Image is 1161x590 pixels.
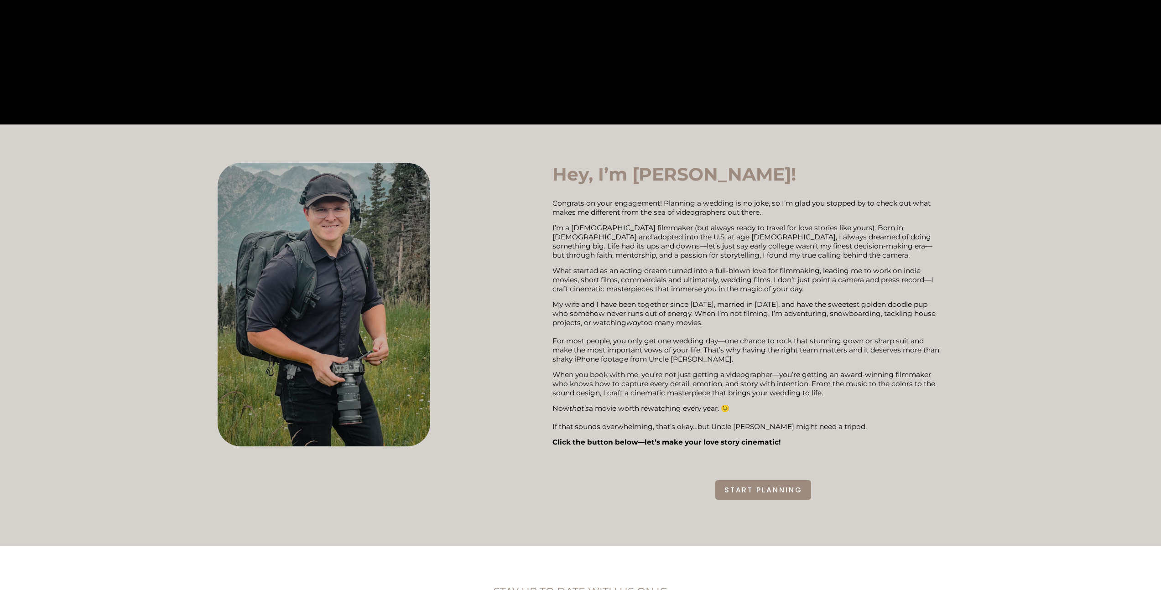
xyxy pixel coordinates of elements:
[552,404,943,431] p: Now a movie worth rewatching every year. 😉 If that sounds overwhelming, that’s okay…but Uncle [PE...
[552,163,796,185] strong: Hey, I’m [PERSON_NAME]!
[715,480,811,500] a: START PLANNING
[552,370,943,398] p: When you book with me, you’re not just getting a videographer—you’re getting an award-winning fil...
[552,199,943,217] p: Congrats on your engagement! Planning a wedding is no joke, so I’m glad you stopped by to check o...
[552,266,943,294] p: What started as an acting dream turned into a full-blown love for filmmaking, leading me to work ...
[552,300,943,364] p: My wife and I have been together since [DATE], married in [DATE], and have the sweetest golden do...
[626,318,641,327] em: way
[552,223,943,260] p: I’m a [DEMOGRAPHIC_DATA] filmmaker (but always ready to travel for love stories like yours). Born...
[552,438,781,446] strong: Click the button below—let’s make your love story cinematic!
[569,404,589,413] em: that’s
